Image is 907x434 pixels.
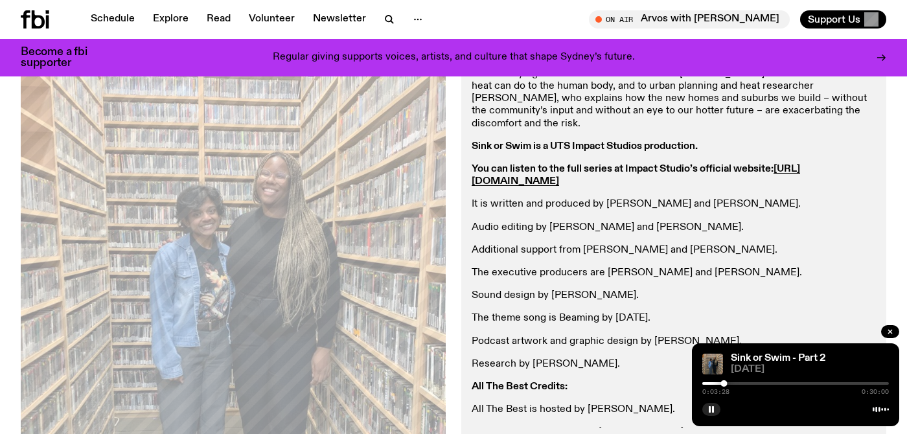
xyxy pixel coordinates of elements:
p: The executive producers are [PERSON_NAME] and [PERSON_NAME]. [472,267,876,279]
span: 0:03:28 [702,389,729,395]
a: Newsletter [305,10,374,29]
p: Additional support from [PERSON_NAME] and [PERSON_NAME]. [472,244,876,257]
a: Volunteer [241,10,303,29]
p: Audio editing by [PERSON_NAME] and [PERSON_NAME]. [472,222,876,234]
p: The theme song is Beaming by [DATE]. [472,312,876,325]
strong: Sink or Swim is a UTS Impact Studios production. [472,141,698,152]
strong: All The Best Credits: [472,382,568,392]
a: Schedule [83,10,143,29]
p: Podcast artwork and graphic design by [PERSON_NAME]. [472,336,876,348]
p: Research by [PERSON_NAME]. [472,358,876,371]
p: [PERSON_NAME]’s home of [GEOGRAPHIC_DATA] is heating up faster than nearly anywhere else, making ... [472,30,876,130]
a: Explore [145,10,196,29]
p: Sound design by [PERSON_NAME]. [472,290,876,302]
span: Support Us [808,14,860,25]
a: Read [199,10,238,29]
span: 0:30:00 [862,389,889,395]
p: Regular giving supports voices, artists, and culture that shape Sydney’s future. [273,52,635,63]
button: Support Us [800,10,886,29]
strong: You can listen to the full series at Impact Studio’s official website: [472,164,774,174]
span: [DATE] [731,365,889,374]
p: All The Best is hosted by [PERSON_NAME]. [472,404,876,416]
p: It is written and produced by [PERSON_NAME] and [PERSON_NAME]. [472,198,876,211]
a: Sink or Swim - Part 2 [731,353,825,363]
button: On AirArvos with [PERSON_NAME] [589,10,790,29]
h3: Become a fbi supporter [21,47,104,69]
